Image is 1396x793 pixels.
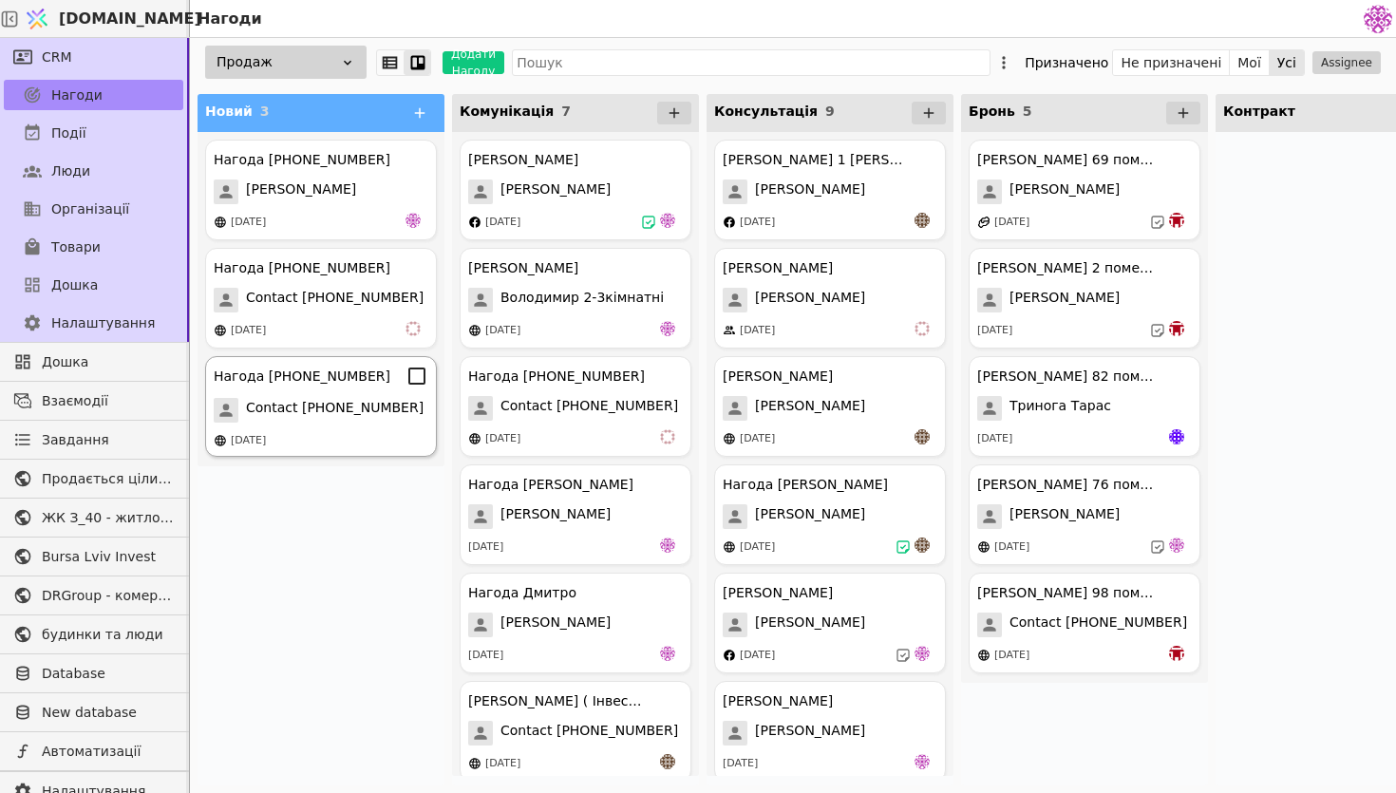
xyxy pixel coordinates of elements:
span: Новий [205,104,253,119]
div: Нагода [PHONE_NUMBER]Contact [PHONE_NUMBER][DATE]vi [205,248,437,349]
div: Нагода [PERSON_NAME][PERSON_NAME][DATE]de [460,464,691,565]
div: [PERSON_NAME] 82 помешкання [PERSON_NAME]Тринога Тарас[DATE]Яр [969,356,1200,457]
div: [PERSON_NAME] ( Інвестиція ) [468,691,649,711]
span: [DOMAIN_NAME] [59,8,201,30]
span: [PERSON_NAME] [755,396,865,421]
span: Database [42,664,174,684]
div: [DATE] [994,648,1029,664]
div: [DATE] [977,323,1012,339]
div: Нагода Дмитро [468,583,576,603]
span: New database [42,703,174,723]
div: [PERSON_NAME][PERSON_NAME][DATE]de [460,140,691,240]
span: [PERSON_NAME] [755,288,865,312]
span: Взаємодії [42,391,174,411]
span: 5 [1023,104,1032,119]
span: Контракт [1223,104,1295,119]
div: Нагода [PHONE_NUMBER][PERSON_NAME][DATE]de [205,140,437,240]
div: Нагода [PHONE_NUMBER] [468,367,645,387]
div: [DATE] [231,433,266,449]
span: Консультація [714,104,818,119]
div: [DATE] [485,431,520,447]
span: Contact [PHONE_NUMBER] [500,396,678,421]
h2: Нагоди [190,8,262,30]
div: [PERSON_NAME] 98 помешкання [PERSON_NAME] [977,583,1158,603]
img: facebook.svg [723,216,736,229]
div: [PERSON_NAME] [723,258,833,278]
div: [PERSON_NAME][PERSON_NAME][DATE]de [714,573,946,673]
div: [DATE] [485,323,520,339]
div: [PERSON_NAME] ( Інвестиція )Contact [PHONE_NUMBER][DATE]an [460,681,691,782]
a: ЖК З_40 - житлова та комерційна нерухомість класу Преміум [4,502,183,533]
div: [DATE] [740,431,775,447]
a: Bursa Lviv Invest [4,541,183,572]
a: будинки та люди [4,619,183,650]
img: bo [1169,321,1184,336]
div: Нагода [PHONE_NUMBER] [214,150,390,170]
span: [PERSON_NAME] [755,504,865,529]
a: Взаємодії [4,386,183,416]
img: vi [660,429,675,444]
div: [PERSON_NAME] 69 помешкання [PERSON_NAME][PERSON_NAME][DATE]bo [969,140,1200,240]
span: Товари [51,237,101,257]
span: [PERSON_NAME] [755,179,865,204]
a: Події [4,118,183,148]
div: Нагода [PHONE_NUMBER] [214,258,390,278]
a: Організації [4,194,183,224]
div: [PERSON_NAME]Володимир 2-3кімнатні[DATE]de [460,248,691,349]
button: Усі [1270,49,1304,76]
img: 137b5da8a4f5046b86490006a8dec47a [1364,5,1392,33]
span: Автоматизації [42,742,174,762]
div: [PERSON_NAME] 1 [PERSON_NAME] [723,150,903,170]
span: [PERSON_NAME] [500,179,611,204]
input: Пошук [512,49,990,76]
span: [PERSON_NAME] [755,721,865,746]
div: [PERSON_NAME][PERSON_NAME][DATE]de [714,681,946,782]
div: [PERSON_NAME] 76 помешкання [PERSON_NAME] [977,475,1158,495]
img: Яр [1169,429,1184,444]
div: [DATE] [740,215,775,231]
span: Тринога Тарас [1009,396,1111,421]
a: [DOMAIN_NAME] [19,1,190,37]
span: Налаштування [51,313,155,333]
img: de [406,213,421,228]
img: online-store.svg [723,540,736,554]
div: [DATE] [468,539,503,556]
div: [PERSON_NAME] [468,150,578,170]
a: New database [4,697,183,727]
img: online-store.svg [723,432,736,445]
img: an [915,538,930,553]
div: [PERSON_NAME] 98 помешкання [PERSON_NAME]Contact [PHONE_NUMBER][DATE]bo [969,573,1200,673]
span: Contact [PHONE_NUMBER] [246,398,424,423]
div: Нагода [PHONE_NUMBER]Contact [PHONE_NUMBER][DATE]vi [460,356,691,457]
span: [PERSON_NAME] [500,504,611,529]
div: Нагода [PERSON_NAME] [468,475,633,495]
img: online-store.svg [977,540,990,554]
button: Мої [1230,49,1270,76]
span: [PERSON_NAME] [755,613,865,637]
a: DRGroup - комерційна нерухоомість [4,580,183,611]
div: [PERSON_NAME] 69 помешкання [PERSON_NAME] [977,150,1158,170]
span: 9 [825,104,835,119]
img: online-store.svg [468,324,481,337]
a: Завдання [4,425,183,455]
a: Database [4,658,183,689]
div: [DATE] [231,215,266,231]
button: Assignee [1312,51,1381,74]
img: an [915,429,930,444]
span: Contact [PHONE_NUMBER] [500,721,678,746]
a: Автоматизації [4,736,183,766]
span: Продається цілий будинок [PERSON_NAME] нерухомість [42,469,174,489]
span: CRM [42,47,72,67]
span: Дошка [42,352,174,372]
button: Не призначені [1113,49,1230,76]
div: [PERSON_NAME] 2 помешкання [PERSON_NAME][PERSON_NAME][DATE]bo [969,248,1200,349]
div: Нагода [PHONE_NUMBER] [214,367,390,387]
span: Події [51,123,86,143]
div: [PERSON_NAME] [723,691,833,711]
a: Нагоди [4,80,183,110]
img: de [660,646,675,661]
span: Бронь [969,104,1015,119]
div: Продаж [205,46,367,79]
img: facebook.svg [723,649,736,662]
div: Призначено [1025,49,1108,76]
